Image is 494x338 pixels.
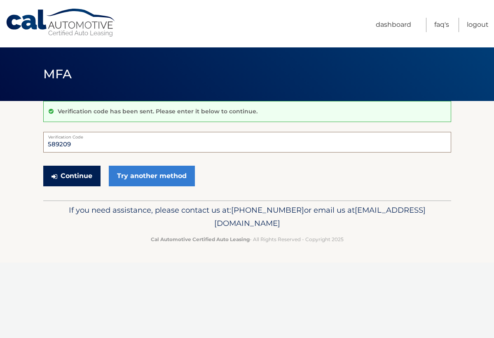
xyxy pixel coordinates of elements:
[43,66,72,82] span: MFA
[376,18,411,32] a: Dashboard
[43,166,101,186] button: Continue
[49,204,446,230] p: If you need assistance, please contact us at: or email us at
[467,18,489,32] a: Logout
[43,132,451,138] label: Verification Code
[109,166,195,186] a: Try another method
[231,205,304,215] span: [PHONE_NUMBER]
[214,205,426,228] span: [EMAIL_ADDRESS][DOMAIN_NAME]
[43,132,451,153] input: Verification Code
[58,108,258,115] p: Verification code has been sent. Please enter it below to continue.
[434,18,449,32] a: FAQ's
[49,235,446,244] p: - All Rights Reserved - Copyright 2025
[5,8,117,38] a: Cal Automotive
[151,236,250,242] strong: Cal Automotive Certified Auto Leasing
